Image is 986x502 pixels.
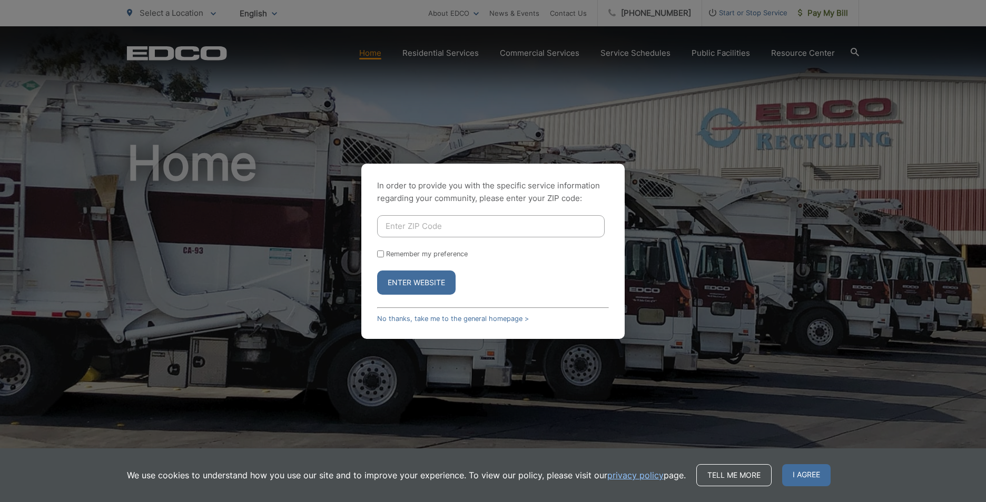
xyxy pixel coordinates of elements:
button: Enter Website [377,270,456,295]
p: We use cookies to understand how you use our site and to improve your experience. To view our pol... [127,469,686,481]
p: In order to provide you with the specific service information regarding your community, please en... [377,179,609,205]
a: No thanks, take me to the general homepage > [377,315,529,323]
label: Remember my preference [386,250,468,258]
a: Tell me more [696,464,772,486]
a: privacy policy [607,469,664,481]
span: I agree [782,464,831,486]
input: Enter ZIP Code [377,215,605,237]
